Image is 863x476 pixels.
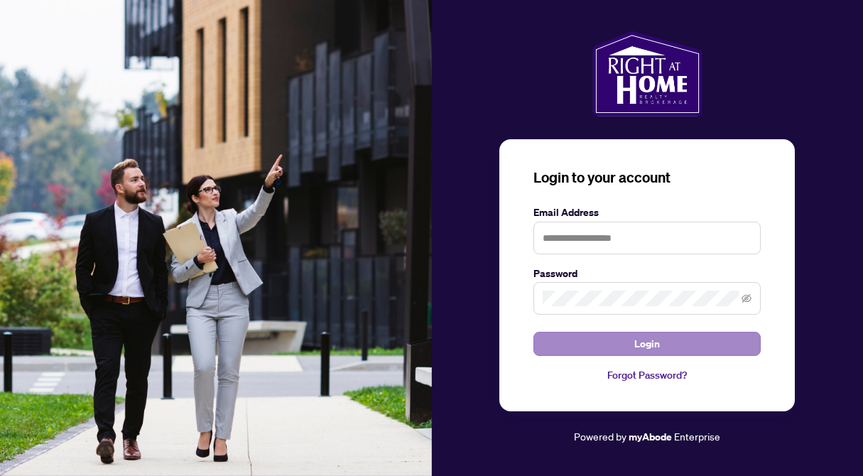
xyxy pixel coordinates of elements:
a: myAbode [629,429,672,445]
button: Login [533,332,761,356]
span: eye-invisible [742,293,751,303]
span: Enterprise [674,430,720,443]
label: Email Address [533,205,761,220]
span: Login [634,332,660,355]
label: Password [533,266,761,281]
h3: Login to your account [533,168,761,188]
img: ma-logo [592,31,702,117]
span: Powered by [574,430,626,443]
a: Forgot Password? [533,367,761,383]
